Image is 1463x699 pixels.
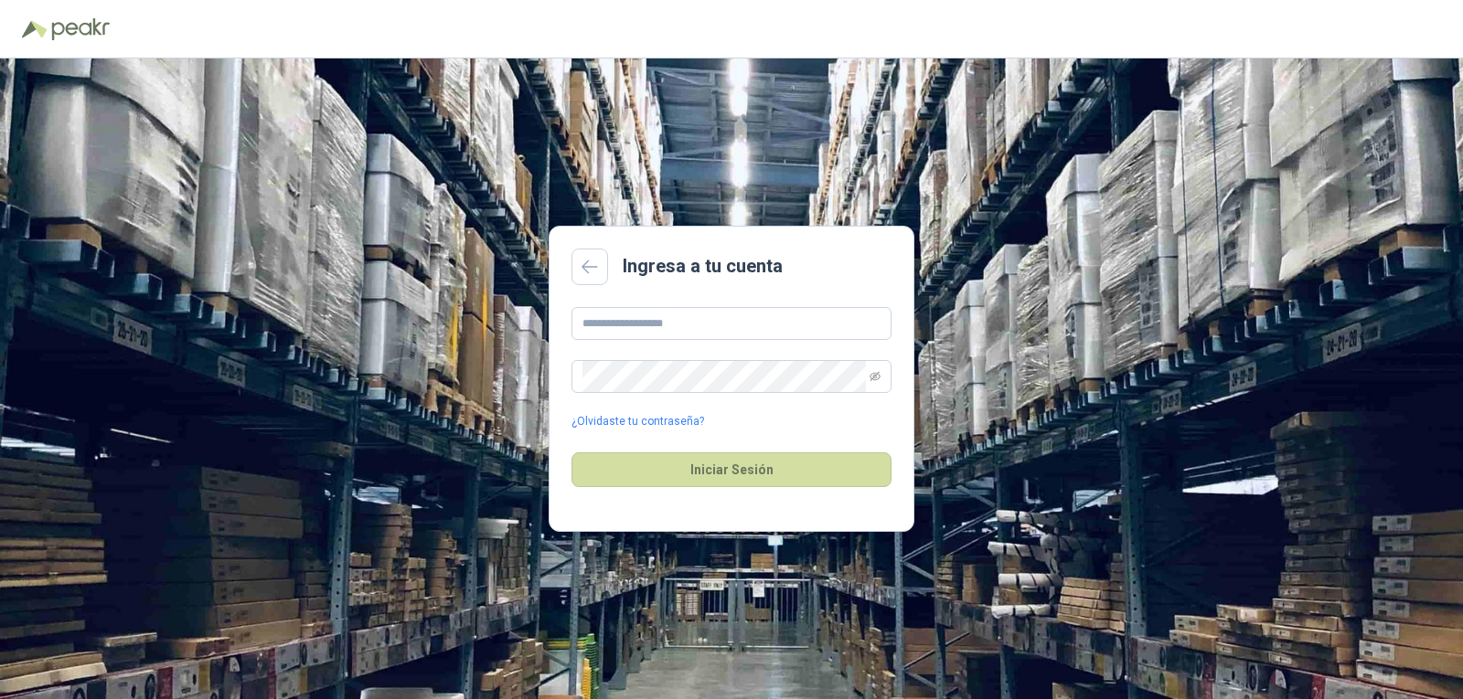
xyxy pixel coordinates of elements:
h2: Ingresa a tu cuenta [623,252,783,281]
img: Peakr [51,18,110,40]
span: eye-invisible [870,371,881,382]
img: Logo [22,20,48,38]
button: Iniciar Sesión [571,452,892,487]
a: ¿Olvidaste tu contraseña? [571,413,704,430]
